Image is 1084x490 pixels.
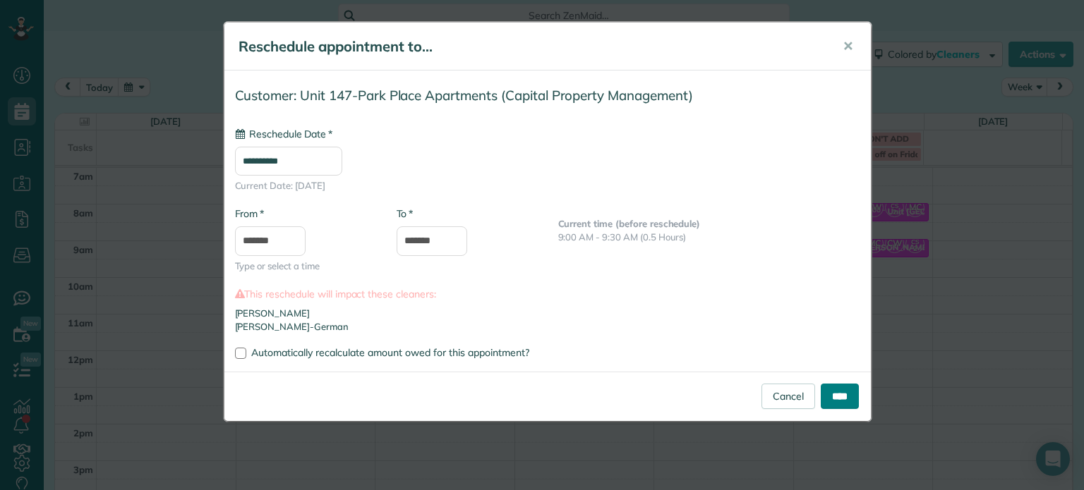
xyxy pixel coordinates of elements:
span: Type or select a time [235,259,375,273]
label: To [397,207,413,221]
label: Reschedule Date [235,127,332,141]
a: Cancel [761,384,815,409]
span: Automatically recalculate amount owed for this appointment? [251,346,529,359]
li: [PERSON_NAME]-German [235,320,860,333]
h4: Customer: Unit 147-Park Place Apartments (Capital Property Management) [235,88,860,103]
b: Current time (before reschedule) [558,218,701,229]
h5: Reschedule appointment to... [239,37,823,56]
label: From [235,207,264,221]
label: This reschedule will impact these cleaners: [235,287,860,301]
p: 9:00 AM - 9:30 AM (0.5 Hours) [558,231,860,244]
span: ✕ [843,38,853,54]
li: [PERSON_NAME] [235,307,860,320]
span: Current Date: [DATE] [235,179,860,192]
